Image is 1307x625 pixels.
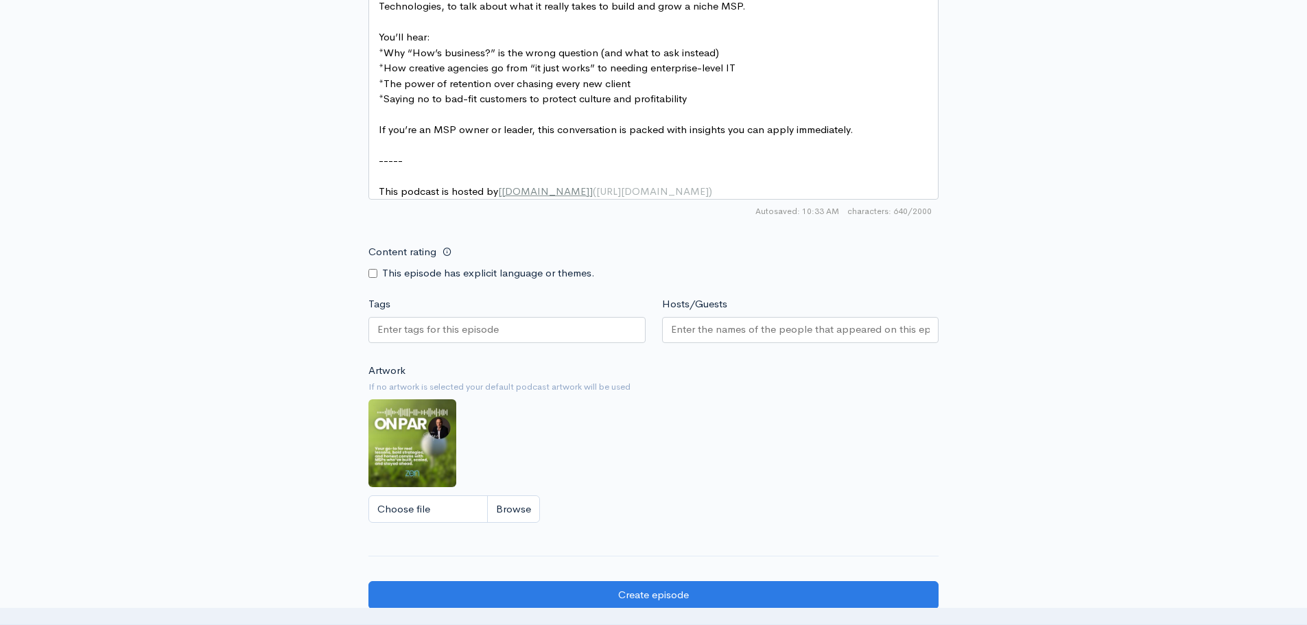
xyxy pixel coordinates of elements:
input: Create episode [368,581,939,609]
label: Tags [368,296,390,312]
span: ) [709,185,712,198]
span: Why “How’s business?” is the wrong question (and what to ask instead) [384,46,719,59]
span: [DOMAIN_NAME] [502,185,589,198]
span: 640/2000 [847,205,932,217]
span: How creative agencies go from “it just works” to needing enterprise-level IT [384,61,735,74]
span: Saying no to bad-fit customers to protect culture and profitability [384,92,687,105]
span: [ [498,185,502,198]
label: This episode has explicit language or themes. [382,266,595,281]
label: Artwork [368,363,405,379]
span: ] [589,185,593,198]
small: If no artwork is selected your default podcast artwork will be used [368,380,939,394]
input: Enter the names of the people that appeared on this episode [671,322,930,338]
span: ----- [379,154,403,167]
label: Hosts/Guests [662,296,727,312]
span: The power of retention over chasing every new client [384,77,631,90]
span: ( [593,185,596,198]
span: Autosaved: 10:33 AM [755,205,839,217]
span: [URL][DOMAIN_NAME] [596,185,709,198]
span: You’ll hear: [379,30,430,43]
input: Enter tags for this episode [377,322,501,338]
label: Content rating [368,238,436,266]
span: If you’re an MSP owner or leader, this conversation is packed with insights you can apply immedia... [379,123,853,136]
span: This podcast is hosted by [379,185,712,198]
